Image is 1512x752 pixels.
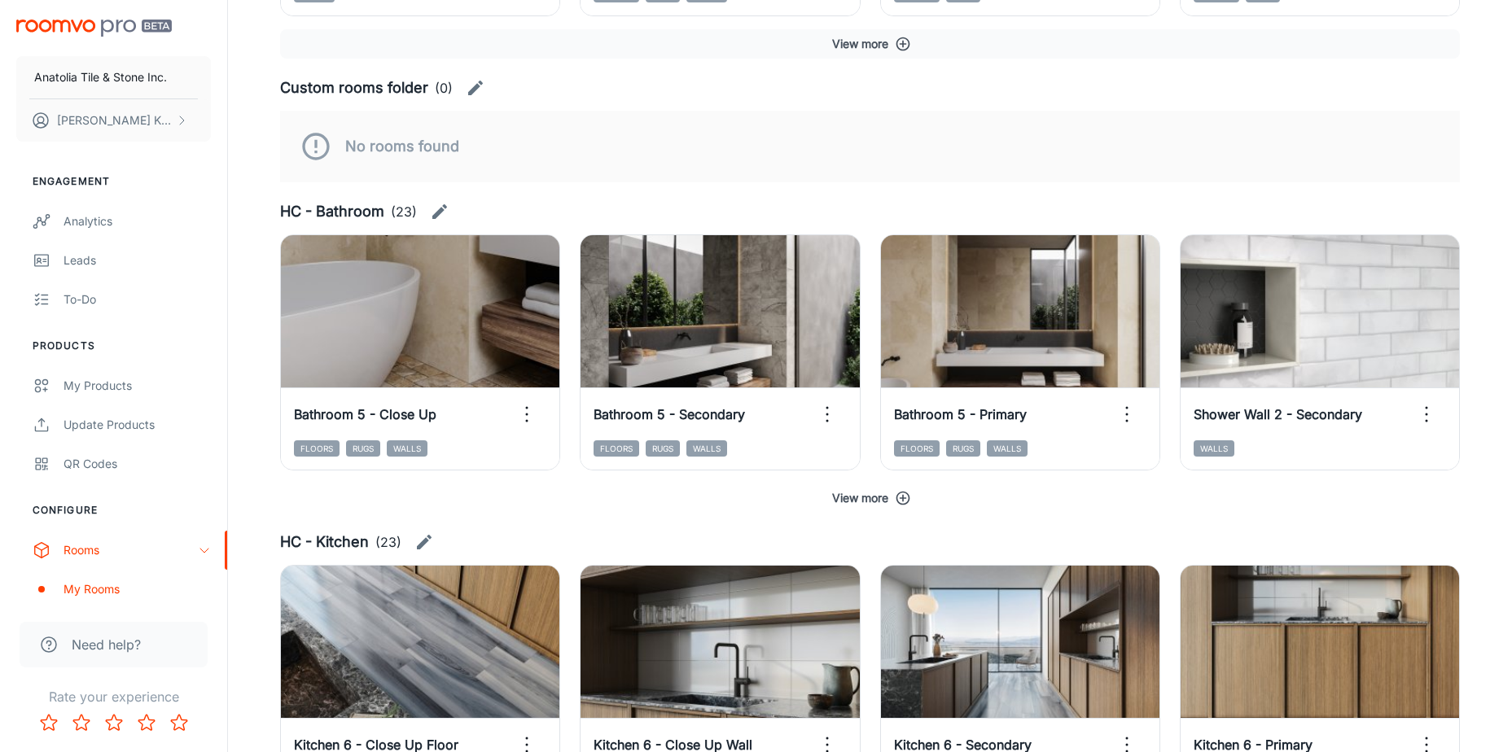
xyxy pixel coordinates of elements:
button: Rate 2 star [65,706,98,739]
div: My Rooms [64,580,211,598]
div: QR Codes [64,455,211,473]
h6: HC - Kitchen [280,531,369,553]
h6: No rooms found [345,135,459,158]
h6: Shower Wall 2 - Secondary [1194,404,1362,424]
button: Rate 3 star [98,706,130,739]
span: Walls [1194,440,1234,457]
span: Floors [594,440,639,457]
div: Leads [64,251,211,269]
h6: Bathroom 5 - Primary [894,404,1027,424]
button: Rate 4 star [130,706,163,739]
button: Rate 5 star [163,706,195,739]
span: Floors [294,440,340,457]
div: Rooms [64,541,198,559]
p: (23) [391,202,417,221]
h6: Bathroom 5 - Secondary [594,404,745,424]
span: Walls [686,440,727,457]
h6: Bathroom 5 - Close Up [294,404,436,424]
div: To-do [64,291,211,308]
p: (23) [375,532,401,552]
span: Walls [987,440,1028,457]
span: Rugs [346,440,380,457]
p: (0) [435,78,453,98]
button: View more [280,483,1460,513]
span: Floors [894,440,940,457]
button: Rate 1 star [33,706,65,739]
h6: Custom rooms folder [280,77,428,99]
p: [PERSON_NAME] Kundargi [57,111,172,129]
button: Anatolia Tile & Stone Inc. [16,56,211,98]
div: Analytics [64,212,211,230]
p: Rate your experience [13,687,214,706]
p: Anatolia Tile & Stone Inc. [34,68,167,86]
button: [PERSON_NAME] Kundargi [16,99,211,142]
span: Walls [387,440,427,457]
span: Rugs [946,440,980,457]
div: Update Products [64,416,211,434]
h6: HC - Bathroom [280,200,384,223]
span: Rugs [646,440,680,457]
div: My Products [64,377,211,395]
button: View more [280,29,1460,59]
span: Need help? [72,635,141,654]
img: Roomvo PRO Beta [16,20,172,37]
